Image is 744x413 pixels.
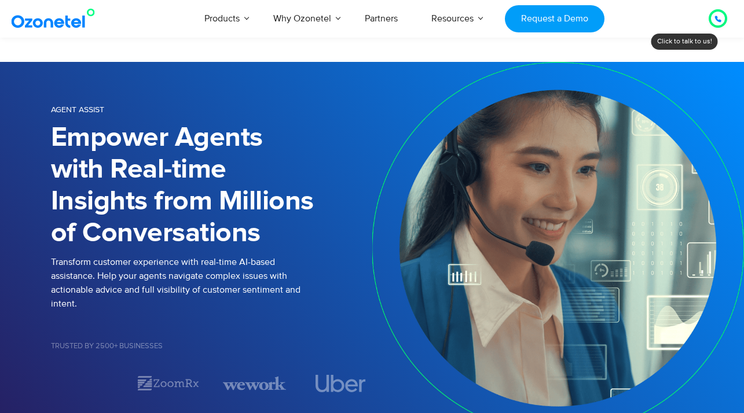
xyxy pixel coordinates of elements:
p: Transform customer experience with real-time AI-based assistance. Help your agents navigate compl... [51,255,372,311]
div: 1 / 7 [51,377,114,390]
h1: Empower Agents with Real-time Insights from Millions of Conversations [51,122,372,249]
a: Request a Demo [505,5,604,32]
span: Agent Assist [51,105,104,115]
div: 2 / 7 [137,373,200,393]
img: zoomrx [137,373,200,393]
img: uber [316,375,366,392]
div: Image Carousel [51,373,372,393]
div: 4 / 7 [309,375,372,392]
h5: Trusted by 2500+ Businesses [51,342,372,350]
img: wework [223,373,286,393]
div: 3 / 7 [223,373,286,393]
